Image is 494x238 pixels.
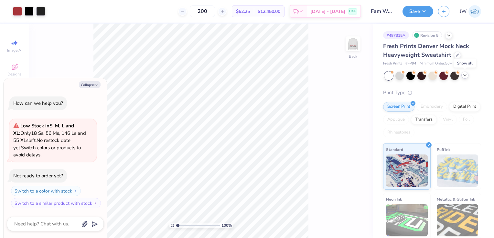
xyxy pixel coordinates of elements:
span: FREE [349,9,356,14]
div: Print Type [383,89,481,96]
div: Screen Print [383,102,414,112]
span: 100 % [221,223,232,228]
div: Applique [383,115,409,124]
div: Rhinestones [383,128,414,137]
span: Metallic & Glitter Ink [437,196,475,203]
strong: Low Stock in S, M, L and XL : [13,123,74,136]
div: Embroidery [416,102,447,112]
input: Untitled Design [366,5,398,18]
div: Show all [454,59,476,68]
span: [DATE] - [DATE] [310,8,345,15]
span: No restock date yet. [13,137,70,151]
button: Save [403,6,433,17]
span: Designs [7,72,22,77]
button: Collapse [79,81,101,88]
img: Back [347,37,360,50]
div: How can we help you? [13,100,63,106]
img: Standard [386,154,428,187]
span: Standard [386,146,403,153]
div: Vinyl [439,115,457,124]
span: JW [460,8,467,15]
span: Only 18 Ss, 56 Ms, 146 Ls and 55 XLs left. Switch colors or products to avoid delays. [13,123,86,158]
span: Minimum Order: 50 + [420,61,452,66]
div: Back [349,54,357,59]
div: Foil [459,115,474,124]
img: Jackson Wilcox [468,5,481,18]
div: # 487315A [383,31,409,39]
span: Neon Ink [386,196,402,203]
div: Transfers [411,115,437,124]
img: Metallic & Glitter Ink [437,204,478,236]
img: Neon Ink [386,204,428,236]
img: Switch to a color with stock [73,189,77,193]
span: Fresh Prints Denver Mock Neck Heavyweight Sweatshirt [383,42,469,59]
button: Switch to a similar product with stock [11,198,101,208]
div: Digital Print [449,102,480,112]
div: Revision 5 [412,31,442,39]
img: Puff Ink [437,154,478,187]
a: JW [460,5,481,18]
input: – – [190,5,215,17]
span: Image AI [7,48,22,53]
span: Fresh Prints [383,61,402,66]
img: Switch to a similar product with stock [93,201,97,205]
span: Puff Ink [437,146,450,153]
span: # FP94 [405,61,416,66]
span: $62.25 [236,8,250,15]
button: Switch to a color with stock [11,186,81,196]
div: Not ready to order yet? [13,173,63,179]
span: $12,450.00 [258,8,280,15]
